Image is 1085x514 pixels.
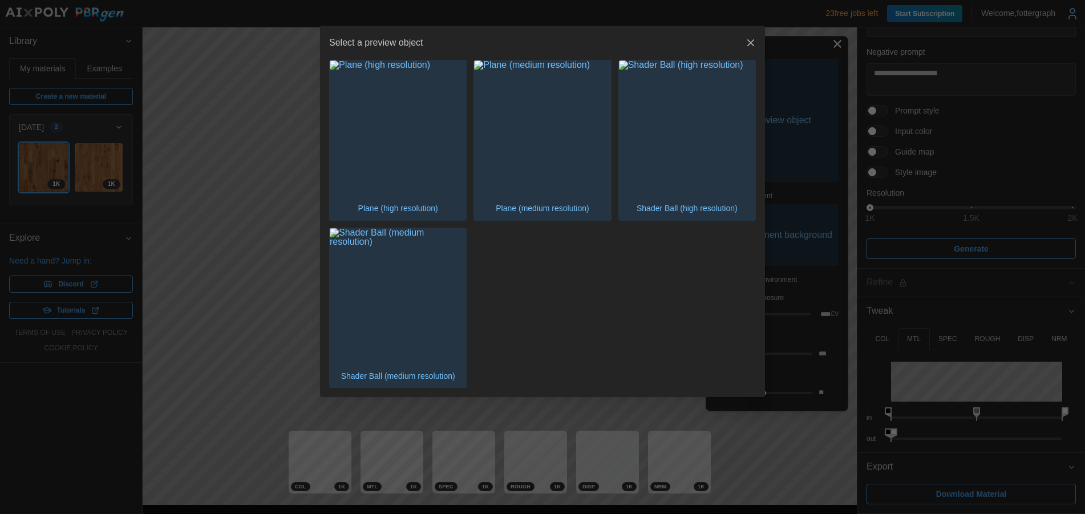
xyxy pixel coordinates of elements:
[353,197,444,220] p: Plane (high resolution)
[631,197,743,220] p: Shader Ball (high resolution)
[618,60,756,221] button: Shader Ball (high resolution)Shader Ball (high resolution)
[329,38,423,47] h2: Select a preview object
[329,60,467,221] button: Plane (high resolution)Plane (high resolution)
[335,365,461,387] p: Shader Ball (medium resolution)
[619,60,755,197] img: Shader Ball (high resolution)
[330,228,466,365] img: Shader Ball (medium resolution)
[490,197,594,220] p: Plane (medium resolution)
[473,60,611,221] button: Plane (medium resolution)Plane (medium resolution)
[474,60,610,197] img: Plane (medium resolution)
[330,60,466,197] img: Plane (high resolution)
[329,228,467,388] button: Shader Ball (medium resolution)Shader Ball (medium resolution)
